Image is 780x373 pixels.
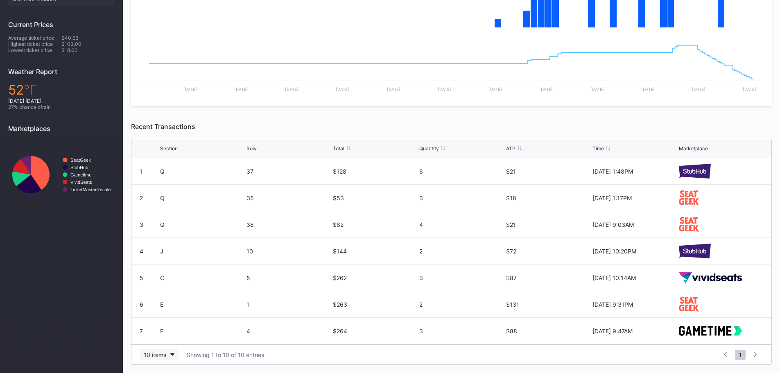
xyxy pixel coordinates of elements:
div: [DATE] 1:48PM [592,168,677,175]
div: $103.00 [61,41,115,47]
div: 10 [246,248,331,255]
text: Gametime [70,172,92,177]
div: $18 [506,194,590,201]
div: $128 [333,168,417,175]
div: 7 [140,328,143,335]
div: Section [160,145,178,151]
div: 3 [419,194,504,201]
text: [DATE] [336,87,349,92]
div: 2 [140,194,143,201]
img: seatGeek.svg [679,190,699,205]
text: StubHub [70,165,88,170]
div: 3 [140,221,143,228]
div: 5 [140,274,143,281]
div: 27 % chance of rain [8,104,115,110]
div: [DATE] 9:47AM [592,328,677,335]
div: 6 [419,168,504,175]
span: 1 [735,350,746,360]
div: Marketplace [679,145,708,151]
img: stubHub.svg [679,164,711,178]
div: $131 [506,301,590,308]
text: [DATE] [743,87,756,92]
div: Marketplaces [8,124,115,133]
img: vividSeats.svg [679,272,742,284]
div: 6 [140,301,143,308]
span: ℉ [24,82,37,98]
img: seatGeek.svg [679,297,699,311]
text: [DATE] [539,87,553,92]
div: 3 [419,328,504,335]
img: seatGeek.svg [679,217,699,231]
div: $40.63 [61,35,115,41]
div: $21 [506,221,590,228]
div: 35 [246,194,331,201]
text: [DATE] [285,87,298,92]
text: TicketMasterResale [70,187,111,192]
div: $82 [333,221,417,228]
div: 2 [419,248,504,255]
div: Row [246,145,257,151]
div: Q [160,194,244,201]
div: Showing 1 to 10 of 10 entries [187,351,264,358]
div: $262 [333,274,417,281]
div: Lowest ticket price [8,47,61,53]
div: [DATE] 9:31PM [592,301,677,308]
div: [DATE] 10:20PM [592,248,677,255]
div: 1 [140,168,142,175]
text: [DATE] [387,87,400,92]
text: SeatGeek [70,158,91,163]
img: gametime.svg [679,326,742,336]
div: Q [160,168,244,175]
div: [DATE] 1:17PM [592,194,677,201]
text: [DATE] [590,87,604,92]
text: [DATE] [183,87,197,92]
text: VividSeats [70,180,92,185]
div: C [160,274,244,281]
div: $88 [506,328,590,335]
div: $264 [333,328,417,335]
div: Weather Report [8,68,115,76]
button: 10 items [140,349,179,360]
div: Total [333,145,344,151]
div: $144 [333,248,417,255]
div: 4 [246,328,331,335]
div: E [160,301,244,308]
div: $21 [506,168,590,175]
div: [DATE] 9:03AM [592,221,677,228]
div: 4 [419,221,504,228]
div: Q [160,221,244,228]
div: 37 [246,168,331,175]
div: 38 [246,221,331,228]
div: Current Prices [8,20,115,29]
div: 3 [419,274,504,281]
div: 5 [246,274,331,281]
div: $87 [506,274,590,281]
svg: Chart title [139,36,764,98]
div: 2 [419,301,504,308]
div: Highest ticket price [8,41,61,47]
div: ATP [506,145,515,151]
div: [DATE] 10:14AM [592,274,677,281]
div: $72 [506,248,590,255]
div: 52 [8,82,115,98]
text: [DATE] [692,87,705,92]
img: stubHub.svg [679,244,711,258]
div: Quantity [419,145,439,151]
text: [DATE] [488,87,502,92]
div: [DATE] [DATE] [8,98,115,104]
div: 4 [140,248,143,255]
div: Time [592,145,604,151]
div: 10 items [144,351,166,358]
div: Average ticket price [8,35,61,41]
div: $263 [333,301,417,308]
div: J [160,248,244,255]
svg: Chart title [8,139,115,210]
text: [DATE] [438,87,451,92]
text: [DATE] [641,87,655,92]
div: 1 [246,301,331,308]
text: [DATE] [234,87,248,92]
div: $53 [333,194,417,201]
div: F [160,328,244,335]
div: $18.00 [61,47,115,53]
div: Recent Transactions [131,122,772,131]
